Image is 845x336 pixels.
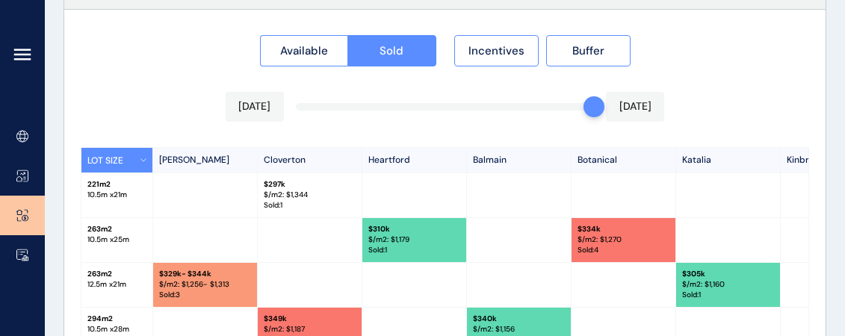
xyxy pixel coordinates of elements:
p: $/m2: $ 1,160 [682,279,774,290]
p: $/m2: $ 1,256 - $1,313 [159,279,251,290]
p: 221 m2 [87,179,146,190]
button: Sold [347,35,436,66]
p: $/m2: $ 1,344 [264,190,356,200]
p: $ 349k [264,314,356,324]
span: Available [280,43,328,58]
p: Katalia [676,148,781,172]
p: $/m2: $ 1,187 [264,324,356,335]
p: 12.5 m x 21 m [87,279,146,290]
button: Incentives [454,35,539,66]
p: Sold : 3 [159,290,251,300]
p: $ 340k [473,314,565,324]
p: [PERSON_NAME] [153,148,258,172]
span: Sold [380,43,403,58]
button: Available [260,35,348,66]
p: Sold : 1 [264,200,356,211]
span: Incentives [468,43,524,58]
p: Sold : 1 [368,245,460,255]
p: Heartford [362,148,467,172]
p: 10.5 m x 28 m [87,324,146,335]
p: Sold : 4 [578,245,669,255]
p: [DATE] [238,99,270,114]
p: $/m2: $ 1,156 [473,324,565,335]
p: 263 m2 [87,269,146,279]
p: $/m2: $ 1,179 [368,234,460,245]
p: 263 m2 [87,224,146,234]
p: 10.5 m x 25 m [87,234,146,245]
p: $ 305k [682,269,774,279]
p: 10.5 m x 21 m [87,190,146,200]
p: $ 310k [368,224,460,234]
button: Buffer [546,35,631,66]
p: $ 297k [264,179,356,190]
p: $ 329k - $344k [159,269,251,279]
p: [DATE] [619,99,651,114]
span: Buffer [572,43,604,58]
p: $ 334k [578,224,669,234]
p: Botanical [572,148,676,172]
p: Sold : 1 [682,290,774,300]
p: 294 m2 [87,314,146,324]
p: Cloverton [258,148,362,172]
p: Balmain [467,148,572,172]
p: $/m2: $ 1,270 [578,234,669,245]
button: LOT SIZE [81,148,153,172]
